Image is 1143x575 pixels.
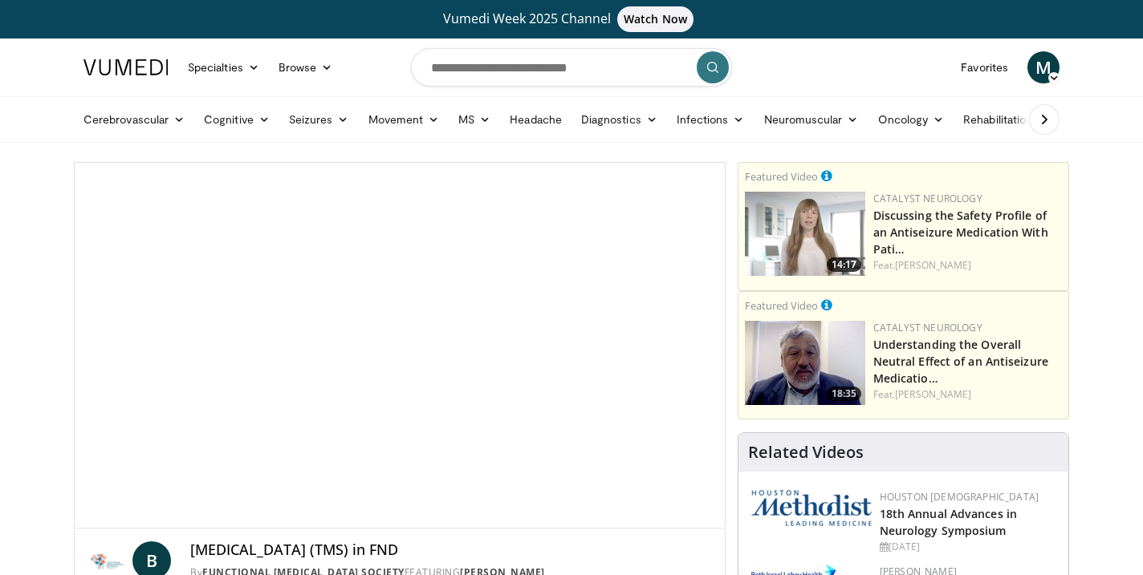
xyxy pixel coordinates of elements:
a: 18th Annual Advances in Neurology Symposium [880,506,1017,538]
span: Vumedi Week 2025 Channel [443,10,700,27]
a: MS [449,103,500,136]
a: [PERSON_NAME] [895,387,971,401]
a: 18:35 [745,321,865,405]
a: Houston [DEMOGRAPHIC_DATA] [880,490,1039,504]
a: Favorites [951,51,1018,83]
span: 18:35 [827,387,861,401]
a: Rehabilitation [954,103,1042,136]
img: c23d0a25-a0b6-49e6-ba12-869cdc8b250a.png.150x105_q85_crop-smart_upscale.jpg [745,192,865,276]
a: Infections [667,103,755,136]
div: Feat. [873,258,1062,273]
a: [PERSON_NAME] [895,258,971,272]
video-js: Video Player [75,163,725,528]
input: Search topics, interventions [411,48,732,87]
small: Featured Video [745,169,818,184]
a: Seizures [279,103,359,136]
a: Oncology [868,103,954,136]
a: Movement [359,103,449,136]
div: [DATE] [880,540,1056,554]
a: Cerebrovascular [74,103,194,136]
img: VuMedi Logo [83,59,169,75]
div: Feat. [873,387,1062,402]
a: Discussing the Safety Profile of an Antiseizure Medication With Pati… [873,208,1048,257]
small: Featured Video [745,298,818,313]
a: 14:17 [745,192,865,276]
a: Vumedi Week 2025 ChannelWatch Now [86,6,1057,32]
a: Catalyst Neurology [873,321,982,334]
img: 01bfc13d-03a0-4cb7-bbaa-2eb0a1ecb046.png.150x105_q85_crop-smart_upscale.jpg [745,321,865,405]
a: Diagnostics [571,103,667,136]
a: Browse [269,51,343,83]
a: Specialties [178,51,269,83]
h4: [MEDICAL_DATA] (TMS) in FND [190,541,712,559]
a: Catalyst Neurology [873,192,982,205]
a: Cognitive [194,103,279,136]
span: 14:17 [827,257,861,272]
span: Watch Now [617,6,694,32]
a: Understanding the Overall Neutral Effect of an Antiseizure Medicatio… [873,337,1048,386]
h4: Related Videos [748,443,864,462]
a: Headache [500,103,571,136]
img: 5e4488cc-e109-4a4e-9fd9-73bb9237ee91.png.150x105_q85_autocrop_double_scale_upscale_version-0.2.png [751,490,872,526]
a: M [1027,51,1060,83]
a: Neuromuscular [755,103,868,136]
